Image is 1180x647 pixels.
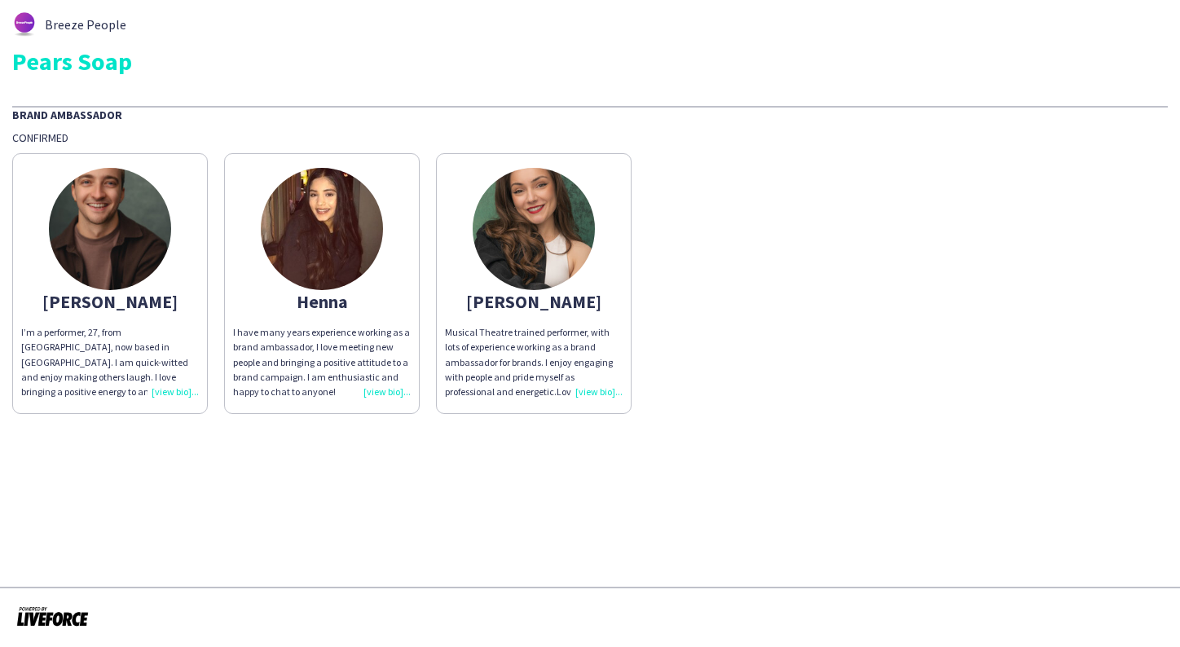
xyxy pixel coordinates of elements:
[12,12,37,37] img: thumb-62876bd588459.png
[233,325,411,399] p: I have many years experience working as a brand ambassador, I love meeting new people and bringin...
[12,106,1168,122] div: Brand Ambassador
[233,294,411,309] div: Henna
[261,168,383,290] img: thumb-63a1e465030d5.jpeg
[21,326,196,442] span: I’m a performer, 27, from [GEOGRAPHIC_DATA], now based in [GEOGRAPHIC_DATA]. I am quick-witted an...
[12,130,1168,145] div: Confirmed
[16,605,89,627] img: Powered by Liveforce
[445,294,623,309] div: [PERSON_NAME]
[445,325,623,399] div: Musical Theatre trained performer, with lots of experience working as a brand ambassador for bran...
[45,17,126,32] span: Breeze People
[473,168,595,290] img: thumb-65ca80826ebbb.jpg
[21,294,199,309] div: [PERSON_NAME]
[49,168,171,290] img: thumb-680911477c548.jpeg
[12,49,1168,73] div: Pears Soap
